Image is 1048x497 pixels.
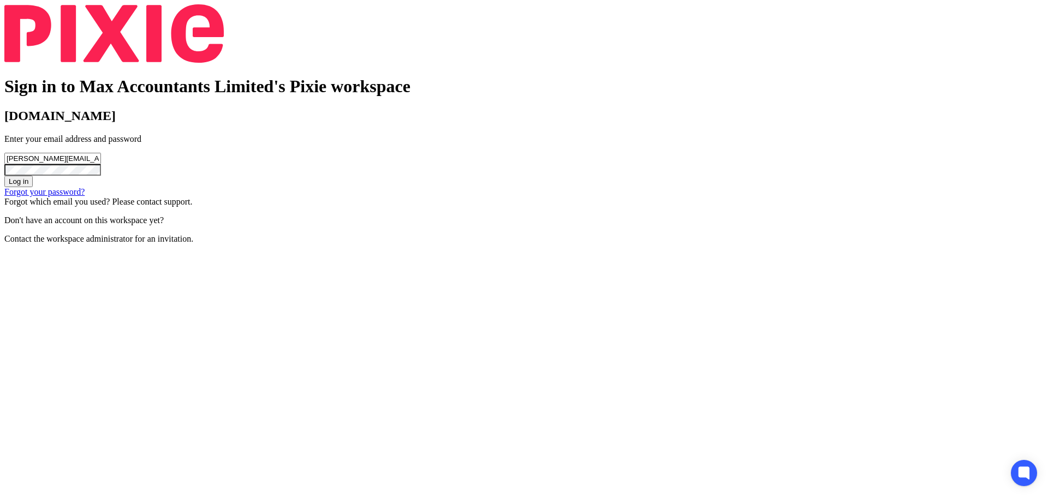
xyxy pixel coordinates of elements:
img: Pixie [4,4,224,63]
p: Contact the workspace administrator for an invitation. [4,234,1044,244]
span: Forgot which email you used? Please [4,197,134,206]
p: Enter your email address and password [4,134,1044,144]
input: name@example.com [4,153,101,164]
h2: [DOMAIN_NAME] [4,109,1044,123]
span: contact support [136,197,190,206]
a: Forgot your password? [4,187,85,196]
div: . [4,197,1044,207]
h1: Sign in to Max Accountants Limited's Pixie workspace [4,76,1044,97]
p: Don't have an account on this workspace yet? [4,215,1044,225]
input: Log in [4,176,33,187]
